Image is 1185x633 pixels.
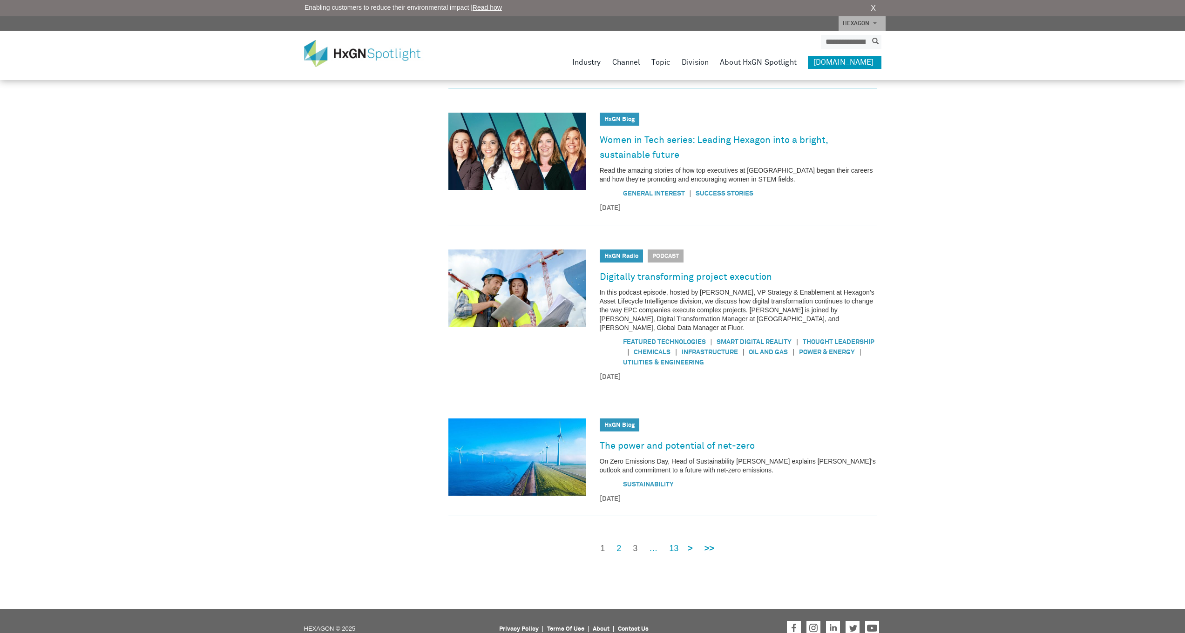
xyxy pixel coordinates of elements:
[696,190,753,197] a: Success Stories
[649,543,657,554] span: …
[547,626,584,632] a: Terms Of Use
[473,4,502,11] a: Read how
[788,347,799,357] span: |
[623,339,706,345] a: Featured Technologies
[600,269,772,284] a: Digitally transforming project execution
[720,56,797,69] a: About HxGN Spotlight
[623,359,704,366] a: Utilities & Engineering
[616,543,621,554] a: 2
[448,113,586,190] img: Women in Tech series: Leading Hexagon into a bright, sustainable future
[685,189,696,198] span: |
[855,347,866,357] span: |
[600,438,755,453] a: The power and potential of net-zero
[623,190,685,197] a: General Interest
[651,56,670,69] a: Topic
[682,56,709,69] a: Division
[623,481,674,488] a: Sustainability
[304,40,434,67] img: HxGN Spotlight
[670,347,682,357] span: |
[634,349,670,356] a: Chemicals
[717,339,792,345] a: Smart Digital Reality
[600,494,877,504] time: [DATE]
[600,133,877,163] a: Women in Tech series: Leading Hexagon into a bright, sustainable future
[669,543,678,554] a: 13
[688,543,693,554] a: >
[706,337,717,347] span: |
[600,457,877,475] p: On Zero Emissions Day, Head of Sustainability [PERSON_NAME] explains [PERSON_NAME]’s outlook and ...
[839,16,886,31] a: HEXAGON
[648,249,684,263] span: Podcast
[572,56,601,69] a: Industry
[704,544,714,553] strong: >>
[600,166,877,184] p: Read the amazing stories of how top executives at [GEOGRAPHIC_DATA] began their careers and how t...
[808,56,881,69] a: [DOMAIN_NAME]
[499,626,539,632] a: Privacy Policy
[682,349,738,356] a: Infrastructure
[612,56,641,69] a: Channel
[600,372,877,382] time: [DATE]
[688,544,693,553] strong: >
[600,203,877,213] time: [DATE]
[618,626,649,632] a: Contact Us
[448,418,586,496] img: The power and potential of net-zero
[633,543,637,554] a: 3
[604,422,635,428] a: HxGN Blog
[749,349,788,356] a: Oil and gas
[600,288,877,332] p: In this podcast episode, hosted by [PERSON_NAME], VP Strategy & Enablement at Hexagon’s Asset Lif...
[448,249,586,327] img: Digitally transforming project execution
[792,337,803,347] span: |
[803,339,874,345] a: Thought Leadership
[704,543,714,554] a: >>
[593,626,609,632] a: About
[623,347,634,357] span: |
[871,3,876,14] a: X
[604,116,635,122] a: HxGN Blog
[600,543,605,554] span: 1
[799,349,855,356] a: Power & Energy
[305,3,502,13] span: Enabling customers to reduce their environmental impact |
[604,253,638,259] a: HxGN Radio
[738,347,749,357] span: |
